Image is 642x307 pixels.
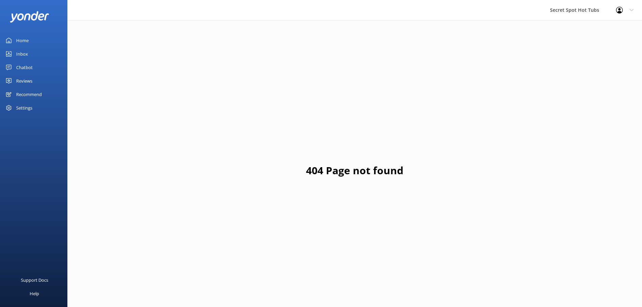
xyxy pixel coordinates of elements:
[16,74,32,88] div: Reviews
[16,61,33,74] div: Chatbot
[16,34,29,47] div: Home
[30,287,39,300] div: Help
[16,101,32,115] div: Settings
[306,162,403,179] h1: 404 Page not found
[16,88,42,101] div: Recommend
[21,273,48,287] div: Support Docs
[16,47,28,61] div: Inbox
[10,11,49,22] img: yonder-white-logo.png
